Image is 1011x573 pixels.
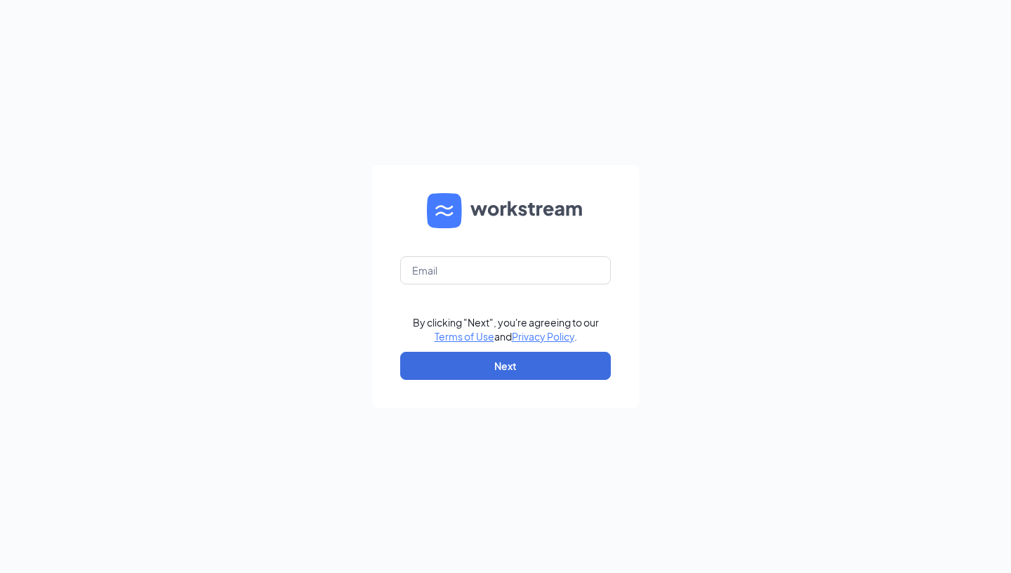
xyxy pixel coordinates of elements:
div: By clicking "Next", you're agreeing to our and . [413,315,599,343]
input: Email [400,256,611,284]
img: WS logo and Workstream text [427,193,584,228]
button: Next [400,352,611,380]
a: Privacy Policy [512,330,574,343]
a: Terms of Use [435,330,494,343]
